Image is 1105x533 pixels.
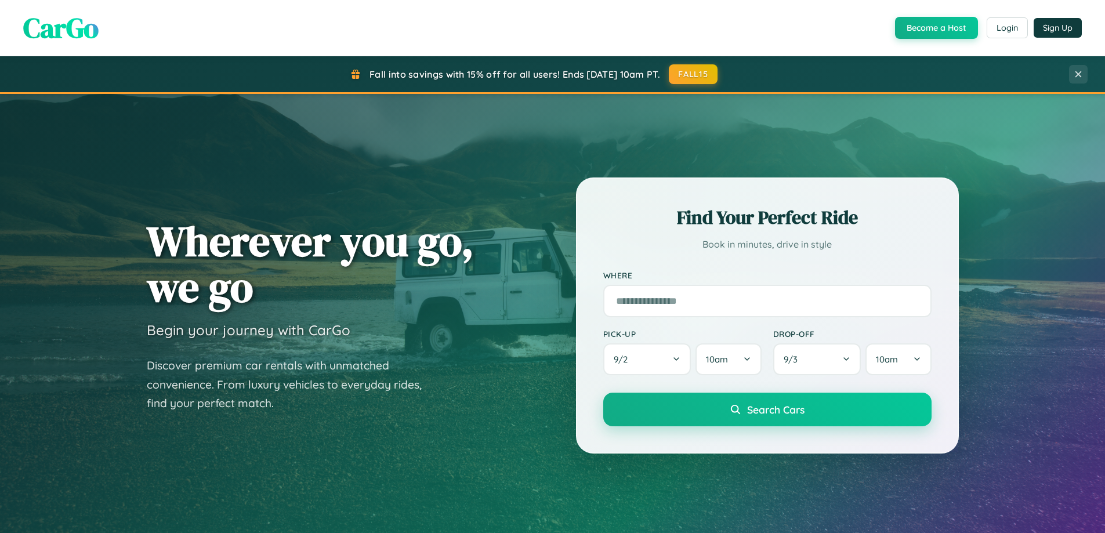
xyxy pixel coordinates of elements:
[603,393,932,426] button: Search Cars
[603,236,932,253] p: Book in minutes, drive in style
[669,64,718,84] button: FALL15
[987,17,1028,38] button: Login
[603,205,932,230] h2: Find Your Perfect Ride
[603,270,932,280] label: Where
[876,354,898,365] span: 10am
[747,403,805,416] span: Search Cars
[1034,18,1082,38] button: Sign Up
[706,354,728,365] span: 10am
[614,354,633,365] span: 9 / 2
[147,218,474,310] h1: Wherever you go, we go
[603,329,762,339] label: Pick-up
[147,321,350,339] h3: Begin your journey with CarGo
[773,343,861,375] button: 9/3
[773,329,932,339] label: Drop-off
[695,343,761,375] button: 10am
[895,17,978,39] button: Become a Host
[369,68,660,80] span: Fall into savings with 15% off for all users! Ends [DATE] 10am PT.
[784,354,803,365] span: 9 / 3
[865,343,931,375] button: 10am
[23,9,99,47] span: CarGo
[603,343,691,375] button: 9/2
[147,356,437,413] p: Discover premium car rentals with unmatched convenience. From luxury vehicles to everyday rides, ...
